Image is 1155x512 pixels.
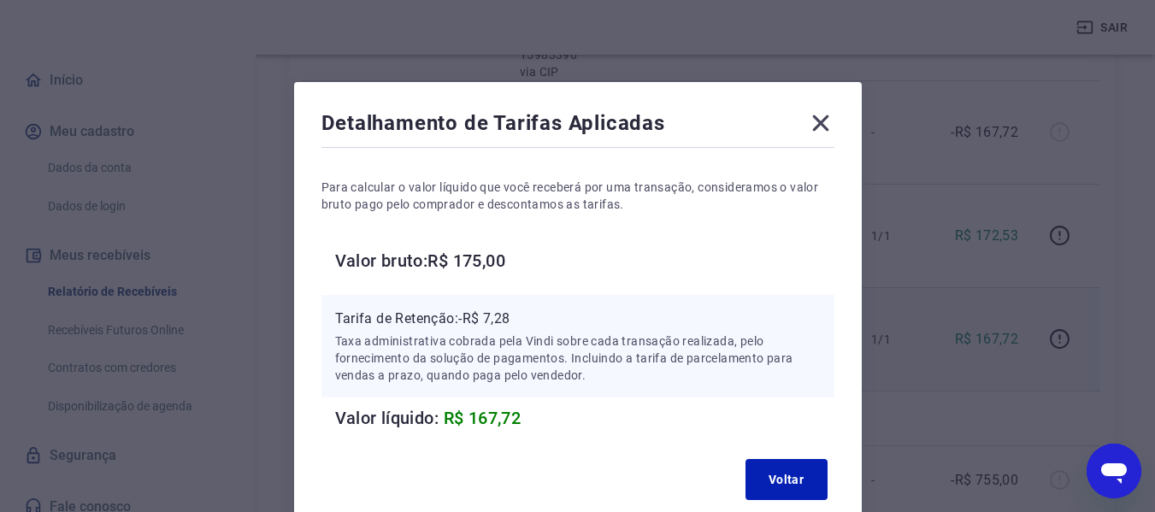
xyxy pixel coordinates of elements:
iframe: Botão para abrir a janela de mensagens, conversa em andamento [1087,444,1141,498]
div: Detalhamento de Tarifas Aplicadas [321,109,834,144]
p: Tarifa de Retenção: -R$ 7,28 [335,309,821,329]
span: R$ 167,72 [444,408,522,428]
p: Taxa administrativa cobrada pela Vindi sobre cada transação realizada, pelo fornecimento da soluç... [335,333,821,384]
p: Para calcular o valor líquido que você receberá por uma transação, consideramos o valor bruto pag... [321,179,834,213]
h6: Valor líquido: [335,404,834,432]
h6: Valor bruto: R$ 175,00 [335,247,834,274]
button: Voltar [745,459,828,500]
